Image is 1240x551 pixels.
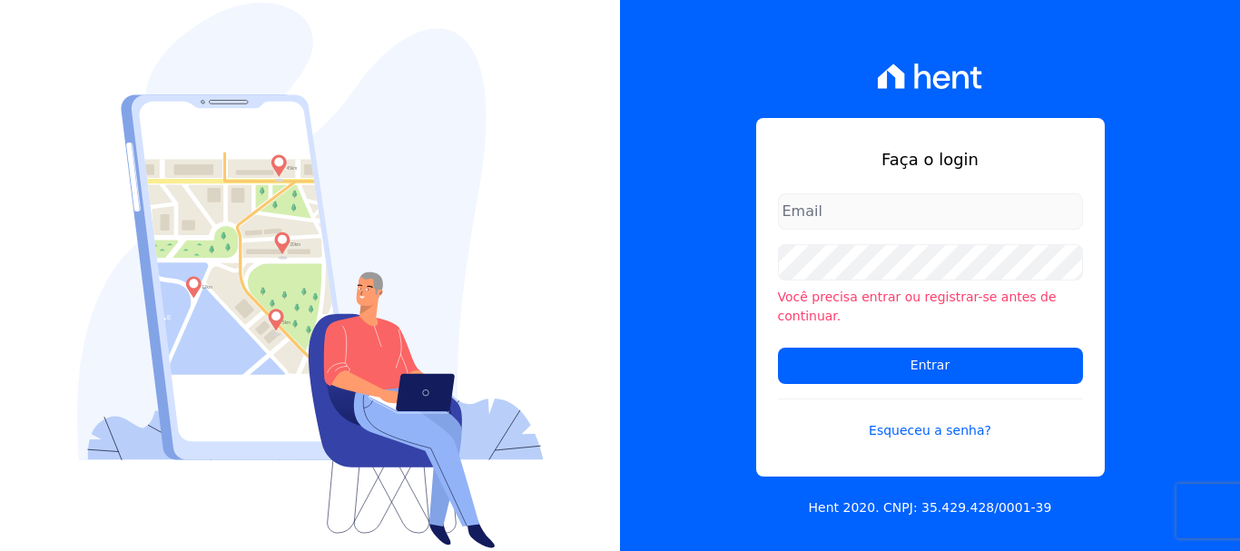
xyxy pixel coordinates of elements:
[77,3,544,548] img: Login
[778,147,1083,172] h1: Faça o login
[809,498,1052,517] p: Hent 2020. CNPJ: 35.429.428/0001-39
[778,398,1083,440] a: Esqueceu a senha?
[778,288,1083,326] li: Você precisa entrar ou registrar-se antes de continuar.
[778,193,1083,230] input: Email
[778,348,1083,384] input: Entrar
